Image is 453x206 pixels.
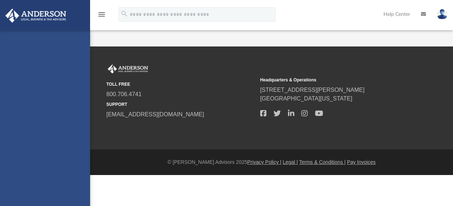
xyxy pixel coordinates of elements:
i: search [120,10,128,18]
small: Headquarters & Operations [260,77,409,83]
a: Legal | [283,159,298,165]
img: Anderson Advisors Platinum Portal [3,9,68,23]
img: User Pic [437,9,448,19]
a: menu [97,14,106,19]
a: [EMAIL_ADDRESS][DOMAIN_NAME] [106,111,204,117]
small: SUPPORT [106,101,255,108]
a: Privacy Policy | [247,159,281,165]
i: menu [97,10,106,19]
a: 800.706.4741 [106,91,142,97]
a: Terms & Conditions | [299,159,346,165]
img: Anderson Advisors Platinum Portal [106,64,150,74]
a: Pay Invoices [347,159,376,165]
a: [STREET_ADDRESS][PERSON_NAME] [260,87,365,93]
small: TOLL FREE [106,81,255,88]
a: [GEOGRAPHIC_DATA][US_STATE] [260,95,352,102]
div: © [PERSON_NAME] Advisors 2025 [90,158,453,166]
